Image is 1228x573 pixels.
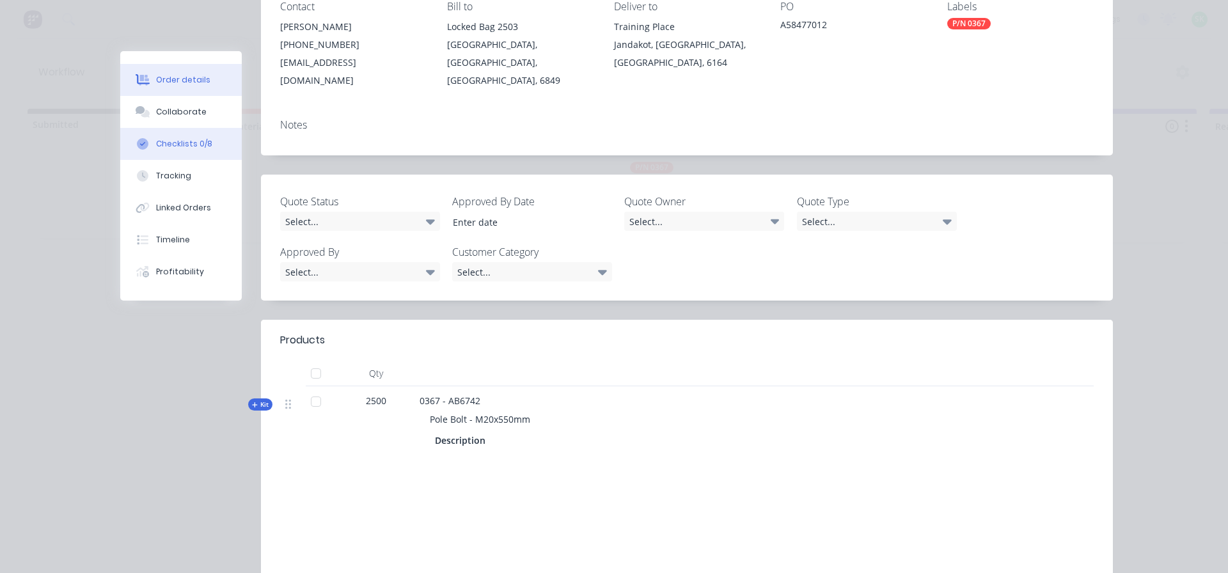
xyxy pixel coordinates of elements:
button: Collaborate [120,96,242,128]
div: [GEOGRAPHIC_DATA], [GEOGRAPHIC_DATA], [GEOGRAPHIC_DATA], 6849 [447,36,594,90]
input: Enter date [444,212,603,232]
div: Select... [797,212,957,231]
label: Approved By Date [452,194,612,209]
button: Order details [120,64,242,96]
div: Collaborate [156,106,207,118]
div: P/N 0367 [947,18,991,29]
span: Kit [252,400,269,409]
button: Profitability [120,256,242,288]
div: Description [435,431,491,450]
div: Labels [947,1,1094,13]
div: Locked Bag 2503[GEOGRAPHIC_DATA], [GEOGRAPHIC_DATA], [GEOGRAPHIC_DATA], 6849 [447,18,594,90]
div: Tracking [156,170,191,182]
div: Select... [624,212,784,231]
button: Checklists 0/8 [120,128,242,160]
div: Kit [248,398,272,411]
button: Tracking [120,160,242,192]
label: Quote Status [280,194,440,209]
span: Pole Bolt - M20x550mm [430,413,530,425]
div: Checklists 0/8 [156,138,212,150]
div: Contact [280,1,427,13]
div: Select... [280,262,440,281]
label: Approved By [280,244,440,260]
div: [PERSON_NAME] [280,18,427,36]
span: 0367 - AB6742 [420,395,480,407]
div: Jandakot, [GEOGRAPHIC_DATA], [GEOGRAPHIC_DATA], 6164 [614,36,760,72]
div: Order details [156,74,210,86]
div: Products [280,333,325,348]
span: 2500 [366,394,386,407]
label: Quote Owner [624,194,784,209]
label: Quote Type [797,194,957,209]
div: Timeline [156,234,190,246]
div: Linked Orders [156,202,211,214]
div: [EMAIL_ADDRESS][DOMAIN_NAME] [280,54,427,90]
label: Customer Category [452,244,612,260]
button: Timeline [120,224,242,256]
div: Notes [280,119,1094,131]
div: A58477012 [780,18,927,36]
div: [PERSON_NAME][PHONE_NUMBER][EMAIL_ADDRESS][DOMAIN_NAME] [280,18,427,90]
div: [PHONE_NUMBER] [280,36,427,54]
div: Bill to [447,1,594,13]
div: Profitability [156,266,204,278]
div: Qty [338,361,414,386]
div: Deliver to [614,1,760,13]
div: PO [780,1,927,13]
div: Select... [452,262,612,281]
button: Linked Orders [120,192,242,224]
div: Training PlaceJandakot, [GEOGRAPHIC_DATA], [GEOGRAPHIC_DATA], 6164 [614,18,760,72]
div: Training Place [614,18,760,36]
div: Select... [280,212,440,231]
div: Locked Bag 2503 [447,18,594,36]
